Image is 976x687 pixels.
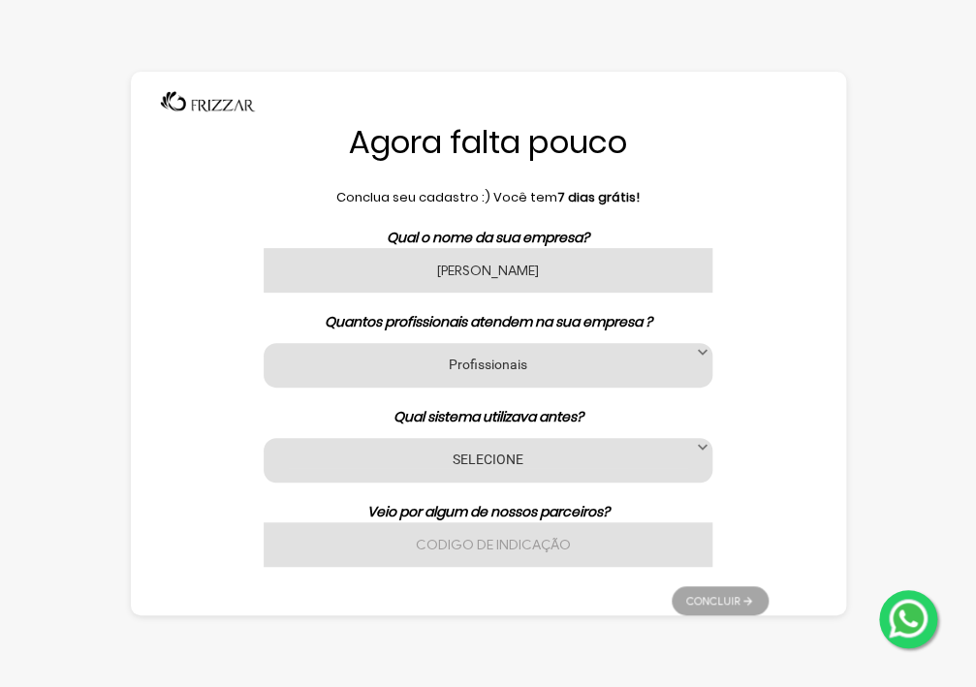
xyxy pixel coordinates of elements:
[208,407,769,427] p: Qual sistema utilizava antes?
[288,355,687,373] label: Profissionais
[264,248,711,293] input: Nome da sua empresa
[208,188,769,207] p: Conclua seu cadastro :) Você tem
[288,450,687,468] label: SELECIONE
[208,502,769,522] p: Veio por algum de nossos parceiros?
[557,188,640,206] b: 7 dias grátis!
[208,312,769,332] p: Quantos profissionais atendem na sua empresa ?
[672,577,769,615] ul: Pagination
[885,595,931,641] img: whatsapp.png
[208,228,769,248] p: Qual o nome da sua empresa?
[264,522,711,567] input: Codigo de indicação
[208,122,769,163] h1: Agora falta pouco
